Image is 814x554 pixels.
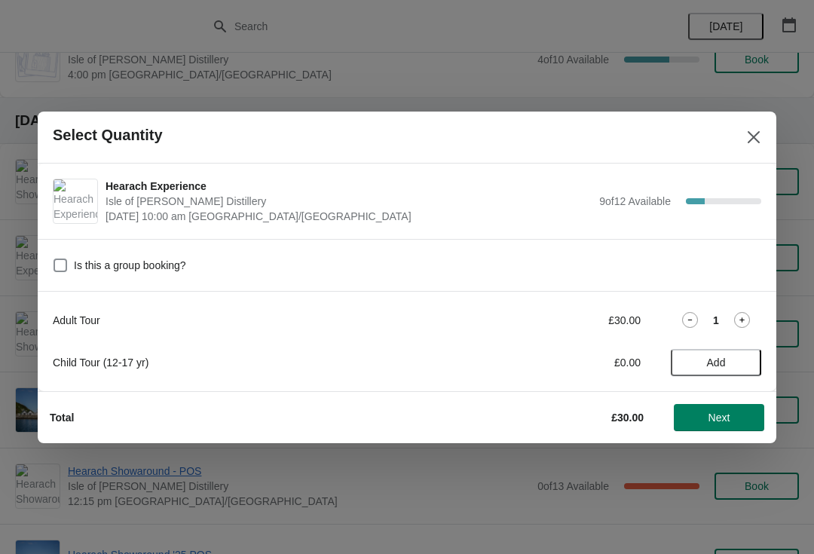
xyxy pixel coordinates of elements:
[106,209,592,224] span: [DATE] 10:00 am [GEOGRAPHIC_DATA]/[GEOGRAPHIC_DATA]
[501,355,641,370] div: £0.00
[671,349,761,376] button: Add
[54,179,97,223] img: Hearach Experience | Isle of Harris Distillery | September 10 | 10:00 am Europe/London
[53,127,163,144] h2: Select Quantity
[501,313,641,328] div: £30.00
[740,124,767,151] button: Close
[611,412,644,424] strong: £30.00
[708,412,730,424] span: Next
[707,357,726,369] span: Add
[50,412,74,424] strong: Total
[599,195,671,207] span: 9 of 12 Available
[674,404,764,431] button: Next
[106,194,592,209] span: Isle of [PERSON_NAME] Distillery
[74,258,186,273] span: Is this a group booking?
[713,313,719,328] strong: 1
[53,313,471,328] div: Adult Tour
[53,355,471,370] div: Child Tour (12-17 yr)
[106,179,592,194] span: Hearach Experience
